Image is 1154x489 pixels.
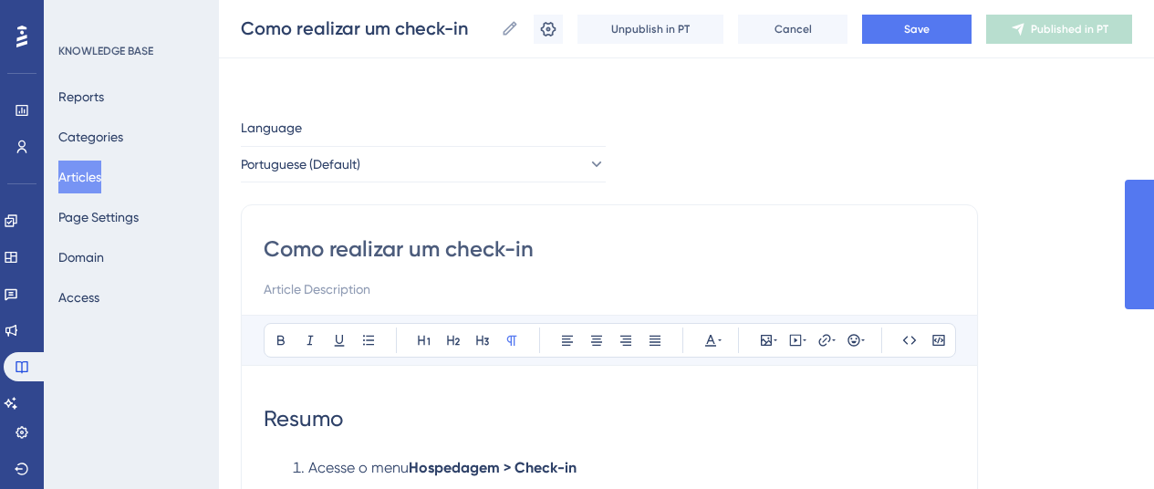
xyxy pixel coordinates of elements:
span: Save [904,22,930,36]
button: Reports [58,80,104,113]
button: Save [862,15,972,44]
strong: Hospedagem > Check-in [409,459,577,476]
button: Published in PT [986,15,1132,44]
button: Domain [58,241,104,274]
span: Resumo [264,406,343,432]
button: Articles [58,161,101,193]
button: Categories [58,120,123,153]
span: Portuguese (Default) [241,153,360,175]
button: Portuguese (Default) [241,146,606,182]
input: Article Title [264,234,955,264]
button: Access [58,281,99,314]
span: Published in PT [1031,22,1108,36]
input: Article Name [241,16,494,41]
span: Cancel [775,22,812,36]
button: Cancel [738,15,847,44]
span: Acesse o menu [308,459,409,476]
span: Language [241,117,302,139]
button: Page Settings [58,201,139,234]
div: KNOWLEDGE BASE [58,44,153,58]
iframe: UserGuiding AI Assistant Launcher [1077,417,1132,472]
input: Article Description [264,278,955,300]
button: Unpublish in PT [577,15,723,44]
span: Unpublish in PT [611,22,690,36]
